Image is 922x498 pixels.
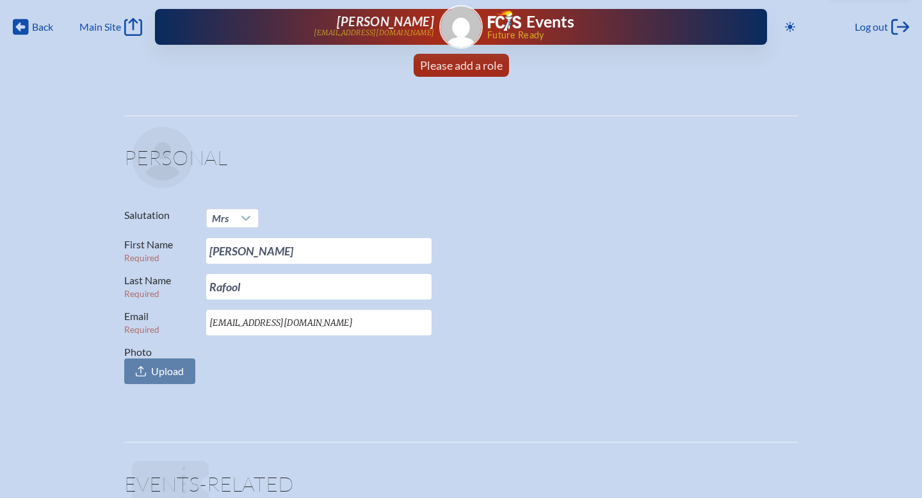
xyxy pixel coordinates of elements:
span: Required [124,289,159,299]
a: Main Site [79,18,142,36]
p: [EMAIL_ADDRESS][DOMAIN_NAME] [314,29,434,37]
label: Email [124,310,196,335]
span: Required [124,253,159,263]
a: FCIS LogoEvents [488,10,574,33]
span: Mrs. [207,209,234,227]
span: Mrs [212,212,229,224]
label: First Name [124,238,196,264]
span: [PERSON_NAME] [337,13,434,29]
img: Florida Council of Independent Schools [488,10,521,31]
span: Upload [151,365,184,378]
a: [PERSON_NAME][EMAIL_ADDRESS][DOMAIN_NAME] [196,14,434,40]
label: Salutation [124,209,196,221]
a: Gravatar [439,5,483,49]
div: FCIS Events — Future ready [488,10,726,40]
label: Photo [124,346,196,384]
h1: Events [526,14,574,30]
h1: Personal [124,147,798,178]
span: Please add a role [420,58,503,72]
span: Future Ready [487,31,726,40]
label: Last Name [124,274,196,300]
span: Log out [855,20,888,33]
img: Gravatar [441,6,481,47]
span: Required [124,325,159,335]
span: Main Site [79,20,121,33]
span: Back [32,20,53,33]
a: Please add a role [415,54,508,77]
